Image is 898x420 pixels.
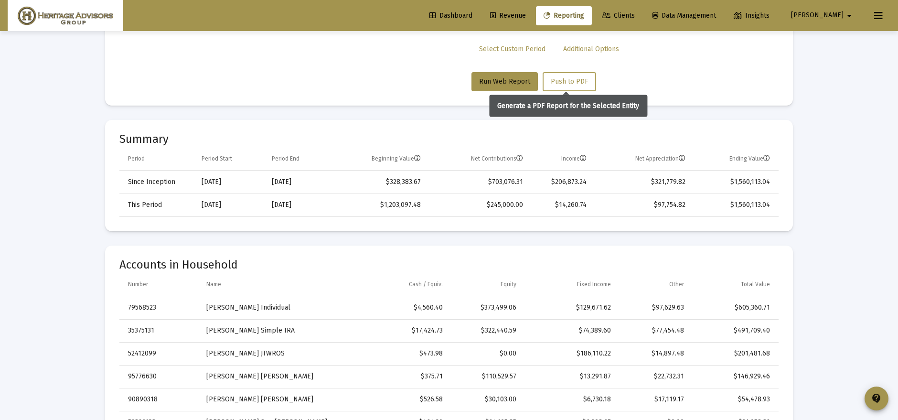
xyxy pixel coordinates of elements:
[272,155,299,162] div: Period End
[119,342,200,365] td: 52412099
[697,349,770,358] div: $201,481.68
[530,395,611,404] div: $6,730.18
[530,326,611,335] div: $74,389.60
[128,280,148,288] div: Number
[479,45,545,53] span: Select Custom Period
[119,134,779,144] mat-card-title: Summary
[697,326,770,335] div: $491,709.40
[362,326,443,335] div: $17,424.73
[372,155,421,162] div: Beginning Value
[362,372,443,381] div: $375.71
[15,6,116,25] img: Dashboard
[530,303,611,312] div: $129,671.62
[544,11,584,20] span: Reporting
[593,148,692,171] td: Column Net Appreciation
[206,280,221,288] div: Name
[119,171,195,194] td: Since Inception
[119,148,779,217] div: Data grid
[618,273,691,296] td: Column Other
[119,260,779,269] mat-card-title: Accounts in Household
[428,171,530,194] td: $703,076.31
[471,72,538,91] button: Run Web Report
[362,395,443,404] div: $526.58
[692,148,779,171] td: Column Ending Value
[428,194,530,216] td: $245,000.00
[202,177,258,187] div: [DATE]
[741,280,770,288] div: Total Value
[200,342,355,365] td: [PERSON_NAME] JTWROS
[200,273,355,296] td: Column Name
[479,77,530,86] span: Run Web Report
[523,273,618,296] td: Column Fixed Income
[530,171,593,194] td: $206,873.24
[272,177,325,187] div: [DATE]
[362,349,443,358] div: $473.98
[691,273,779,296] td: Column Total Value
[119,365,200,388] td: 95776630
[119,319,200,342] td: 35375131
[471,155,523,162] div: Net Contributions
[697,303,770,312] div: $605,360.71
[729,155,770,162] div: Ending Value
[362,303,443,312] div: $4,560.40
[734,11,770,20] span: Insights
[202,200,258,210] div: [DATE]
[624,395,684,404] div: $17,119.17
[200,296,355,319] td: [PERSON_NAME] Individual
[697,395,770,404] div: $54,478.93
[624,326,684,335] div: $77,454.48
[652,11,716,20] span: Data Management
[428,148,530,171] td: Column Net Contributions
[490,11,526,20] span: Revenue
[594,6,642,25] a: Clients
[119,194,195,216] td: This Period
[844,6,855,25] mat-icon: arrow_drop_down
[791,11,844,20] span: [PERSON_NAME]
[577,280,611,288] div: Fixed Income
[624,349,684,358] div: $14,897.48
[456,372,516,381] div: $110,529.57
[355,273,449,296] td: Column Cash / Equiv.
[200,388,355,411] td: [PERSON_NAME] [PERSON_NAME]
[602,11,635,20] span: Clients
[265,148,331,171] td: Column Period End
[119,148,195,171] td: Column Period
[692,194,779,216] td: $1,560,113.04
[645,6,724,25] a: Data Management
[456,395,516,404] div: $30,103.00
[331,171,427,194] td: $328,383.67
[624,303,684,312] div: $97,629.63
[593,194,692,216] td: $97,754.82
[456,349,516,358] div: $0.00
[119,296,200,319] td: 79568523
[501,280,516,288] div: Equity
[482,6,534,25] a: Revenue
[422,6,480,25] a: Dashboard
[119,388,200,411] td: 90890318
[543,72,596,91] button: Push to PDF
[593,171,692,194] td: $321,779.82
[331,148,427,171] td: Column Beginning Value
[697,372,770,381] div: $146,929.46
[456,326,516,335] div: $322,440.59
[456,303,516,312] div: $373,499.06
[551,77,588,86] span: Push to PDF
[331,194,427,216] td: $1,203,097.48
[692,171,779,194] td: $1,560,113.04
[128,155,145,162] div: Period
[272,200,325,210] div: [DATE]
[200,365,355,388] td: [PERSON_NAME] [PERSON_NAME]
[409,280,443,288] div: Cash / Equiv.
[119,273,200,296] td: Column Number
[429,11,472,20] span: Dashboard
[530,148,593,171] td: Column Income
[202,155,232,162] div: Period Start
[530,372,611,381] div: $13,291.87
[530,349,611,358] div: $186,110.22
[726,6,777,25] a: Insights
[561,155,587,162] div: Income
[669,280,684,288] div: Other
[449,273,523,296] td: Column Equity
[563,45,619,53] span: Additional Options
[624,372,684,381] div: $22,732.31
